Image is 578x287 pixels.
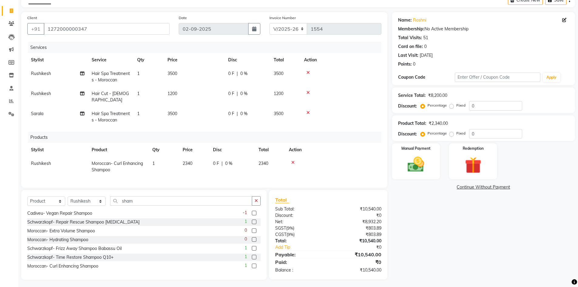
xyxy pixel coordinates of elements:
span: SGST [275,225,286,231]
img: _gift.svg [460,155,487,176]
div: ₹803.89 [328,231,386,238]
a: Continue Without Payment [393,184,574,190]
span: | [237,91,238,97]
img: _cash.svg [402,155,429,174]
span: CGST [275,232,286,237]
div: Discount: [398,103,417,109]
div: ₹10,540.00 [328,251,386,258]
div: Total Visits: [398,35,422,41]
div: Coupon Code [398,74,455,80]
div: ₹803.89 [328,225,386,231]
div: Paid: [271,258,328,266]
span: 1 [245,218,247,225]
span: 0 % [225,160,232,167]
div: Sub Total: [271,206,328,212]
a: Add Tip [271,244,338,251]
span: Total [275,197,289,203]
span: Hair Spa Treatments - Moroccan [92,111,130,123]
span: 1 [245,254,247,260]
div: Name: [398,17,412,23]
div: ₹10,540.00 [328,206,386,212]
div: Discount: [271,212,328,219]
span: 0 [245,236,247,242]
div: Schwarzkopf- Time Restore Shampoo Q10+ [27,254,113,261]
div: Membership: [398,26,424,32]
div: ₹10,540.00 [328,238,386,244]
div: Services [28,42,386,53]
span: 0 % [240,70,248,77]
div: Discount: [398,131,417,137]
button: Apply [543,73,560,82]
div: ₹8,200.00 [428,92,447,99]
th: Disc [209,143,255,157]
div: ₹0 [338,244,386,251]
span: | [221,160,223,167]
label: Manual Payment [401,146,431,151]
div: Products [28,132,386,143]
span: Moroccan- Curl Enhancing Shampoo [92,161,143,173]
th: Price [164,53,225,67]
th: Total [270,53,300,67]
span: Rushikesh [31,71,51,76]
input: Enter Offer / Coupon Code [455,73,540,82]
span: Sarala [31,111,43,116]
span: 1 [245,245,247,251]
label: Client [27,15,37,21]
div: [DATE] [420,52,433,59]
span: Hair Cut - [DEMOGRAPHIC_DATA] [92,91,129,103]
input: Search or Scan [110,196,252,206]
th: Price [179,143,209,157]
th: Service [88,53,134,67]
span: 0 F [213,160,219,167]
th: Qty [134,53,164,67]
div: ₹8,932.20 [328,219,386,225]
div: Card on file: [398,43,423,50]
div: Moroccan- Extra Volume Shampoo [27,228,95,234]
div: Schwarzkopf- Repair Rescue Shampoo [MEDICAL_DATA] [27,219,140,225]
span: | [237,70,238,77]
span: 0 % [240,111,248,117]
div: ₹0 [328,258,386,266]
span: 9% [287,226,293,231]
th: Stylist [27,53,88,67]
div: Service Total: [398,92,426,99]
div: Total: [271,238,328,244]
span: Rushikesh [31,161,51,166]
label: Percentage [428,131,447,136]
span: 3500 [274,111,283,116]
span: 0 F [228,70,234,77]
span: 1200 [167,91,177,96]
span: 1 [137,91,140,96]
label: Date [179,15,187,21]
div: ₹10,540.00 [328,267,386,273]
label: Invoice Number [269,15,296,21]
button: +91 [27,23,44,35]
div: Cadiveu- Vegan Repair Shampoo [27,210,92,217]
span: 3500 [167,111,177,116]
span: 0 % [240,91,248,97]
div: Moroccan- Curl Enhancing Shampoo [27,263,98,269]
span: -1 [243,210,247,216]
th: Action [300,53,381,67]
label: Redemption [463,146,484,151]
th: Product [88,143,149,157]
span: Hair Spa Treatments - Moroccan [92,71,130,83]
label: Percentage [428,103,447,108]
span: | [237,111,238,117]
th: Stylist [27,143,88,157]
input: Search by Name/Mobile/Email/Code [44,23,170,35]
span: 2340 [259,161,268,166]
th: Qty [149,143,179,157]
span: 3500 [274,71,283,76]
div: ( ) [271,231,328,238]
div: 0 [413,61,415,67]
th: Total [255,143,285,157]
div: 51 [423,35,428,41]
div: Last Visit: [398,52,418,59]
div: Payable: [271,251,328,258]
span: 1 [137,71,140,76]
div: 0 [424,43,427,50]
th: Action [285,143,381,157]
div: Product Total: [398,120,426,127]
span: 1 [152,161,155,166]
